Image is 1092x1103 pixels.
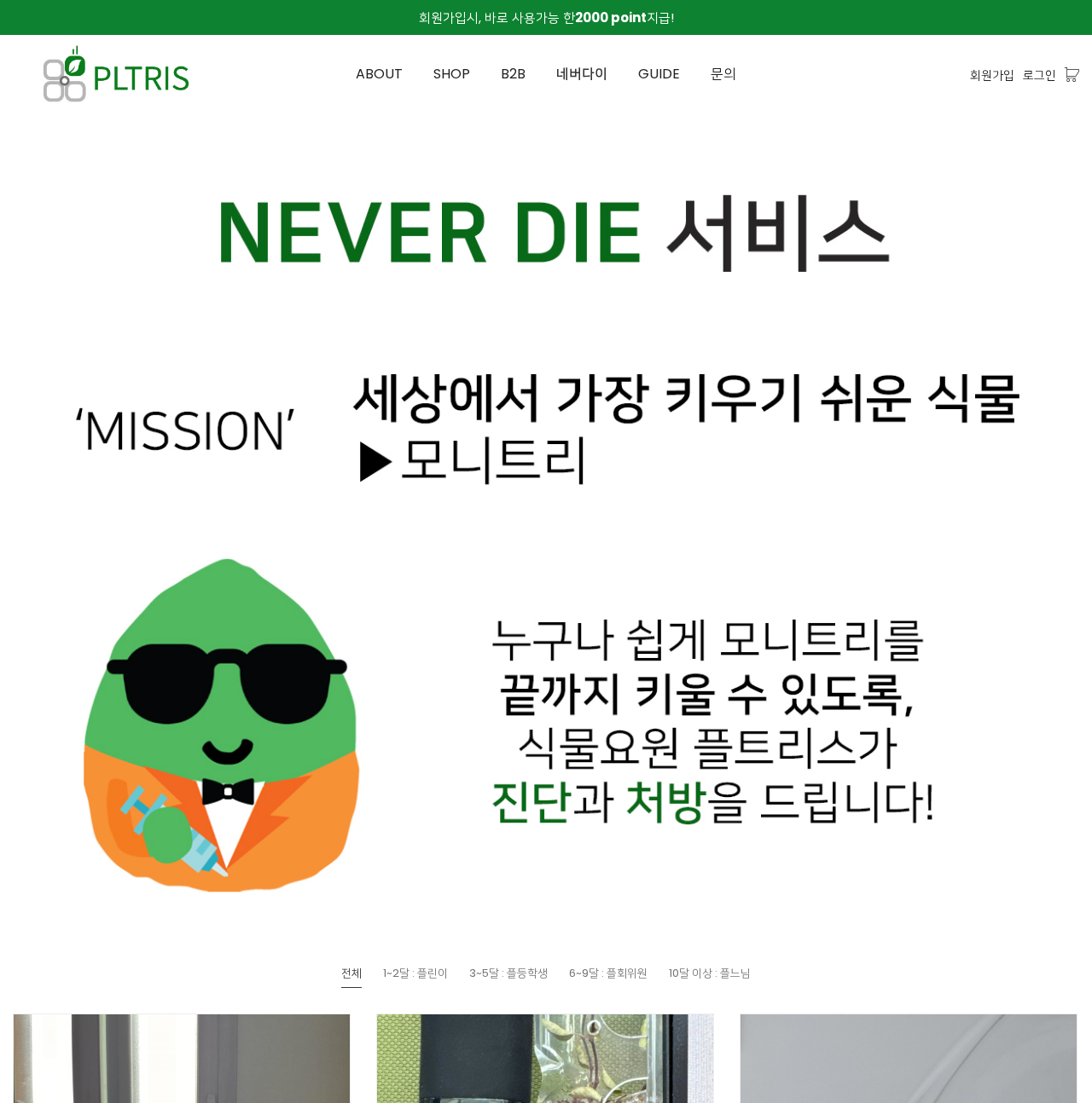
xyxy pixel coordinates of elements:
span: 전체 [341,965,362,981]
a: 문의 [695,36,752,113]
strong: 2000 point [575,9,647,26]
a: ABOUT [340,36,418,113]
span: 6~9달 : 플회위원 [569,965,648,981]
span: ABOUT [356,64,403,84]
a: B2B [485,36,541,113]
a: SHOP [418,36,485,113]
span: 회원가입시, 바로 사용가능 한 지급! [419,9,674,26]
a: 3~5달 : 플등학생 [469,965,548,987]
a: 로그인 [1023,66,1056,84]
span: 3~5달 : 플등학생 [469,965,548,981]
span: 10달 이상 : 플느님 [669,965,751,981]
span: 네버다이 [556,64,607,84]
a: 6~9달 : 플회위원 [569,965,648,987]
span: 1~2달 : 플린이 [383,965,448,981]
span: SHOP [433,64,470,84]
a: GUIDE [623,36,695,113]
span: GUIDE [638,64,680,84]
a: 네버다이 [541,36,623,113]
a: 1~2달 : 플린이 [383,965,448,987]
a: 10달 이상 : 플느님 [669,965,751,987]
a: 회원가입 [970,66,1014,84]
a: 전체 [341,965,362,988]
span: B2B [501,64,526,84]
span: 문의 [711,64,736,84]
